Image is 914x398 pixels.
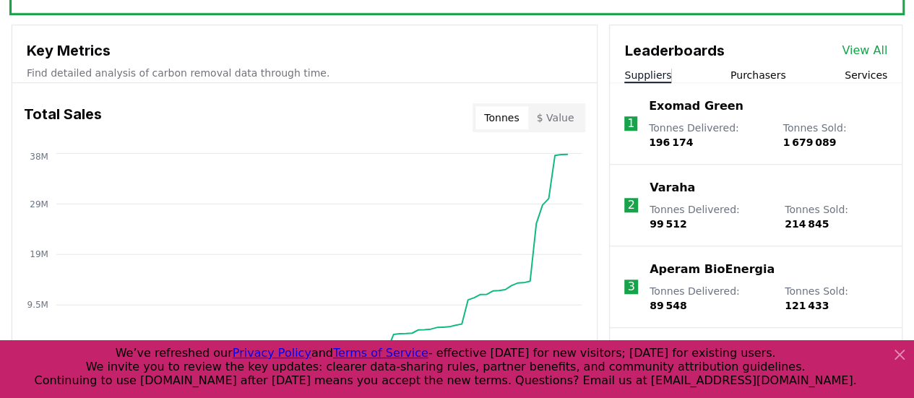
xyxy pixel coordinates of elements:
[30,199,48,209] tspan: 29M
[730,68,786,82] button: Purchasers
[24,103,102,132] h3: Total Sales
[628,196,635,214] p: 2
[783,121,888,150] p: Tonnes Sold :
[650,300,687,311] span: 89 548
[528,106,583,129] button: $ Value
[628,278,635,295] p: 3
[30,151,48,161] tspan: 38M
[842,42,887,59] a: View All
[650,261,775,278] a: Aperam BioEnergia
[650,218,687,230] span: 99 512
[30,249,48,259] tspan: 19M
[627,115,634,132] p: 1
[785,300,829,311] span: 121 433
[624,68,671,82] button: Suppliers
[475,106,527,129] button: Tonnes
[27,300,48,310] tspan: 9.5M
[650,202,770,231] p: Tonnes Delivered :
[624,40,724,61] h3: Leaderboards
[650,284,770,313] p: Tonnes Delivered :
[650,179,695,196] a: Varaha
[649,98,743,115] a: Exomad Green
[785,284,887,313] p: Tonnes Sold :
[785,218,829,230] span: 214 845
[27,40,582,61] h3: Key Metrics
[783,137,837,148] span: 1 679 089
[27,66,582,80] p: Find detailed analysis of carbon removal data through time.
[785,202,887,231] p: Tonnes Sold :
[649,121,769,150] p: Tonnes Delivered :
[845,68,887,82] button: Services
[649,137,693,148] span: 196 174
